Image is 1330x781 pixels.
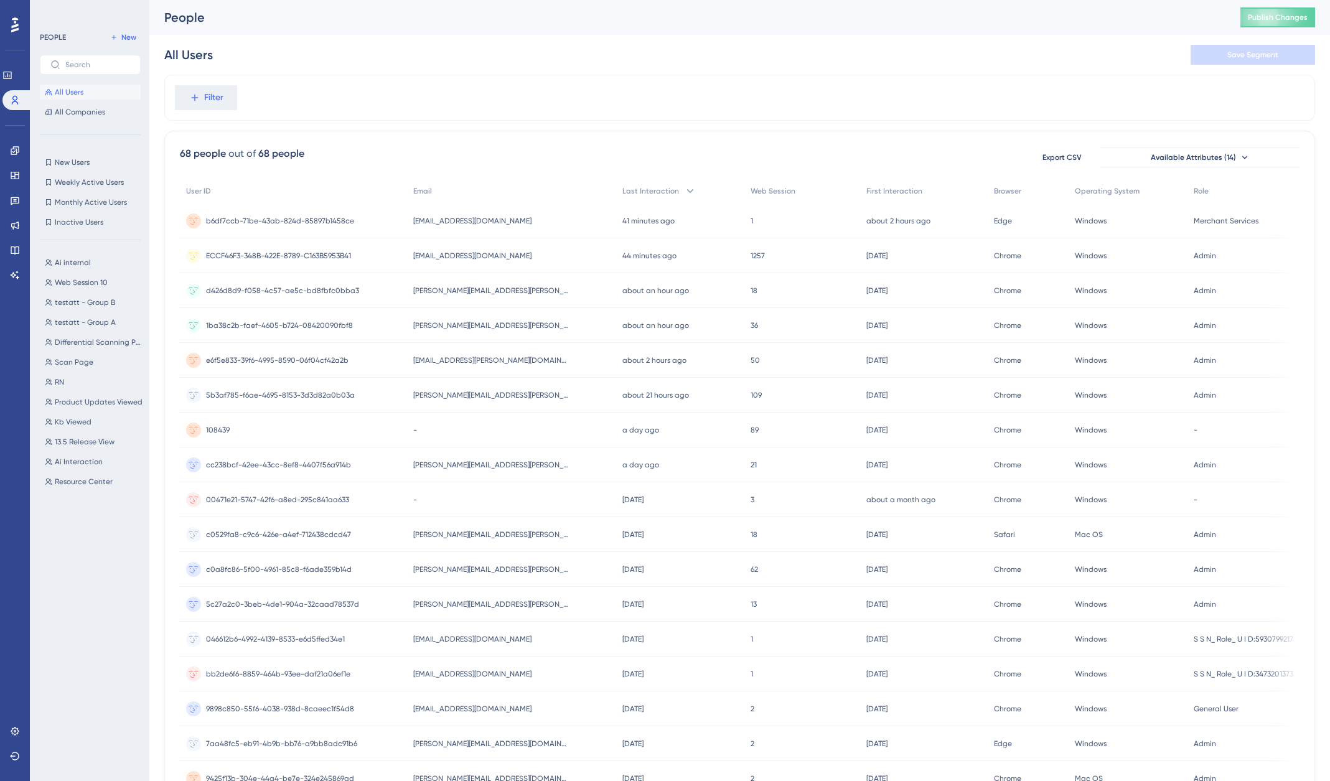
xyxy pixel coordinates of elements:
[40,105,141,119] button: All Companies
[994,286,1021,296] span: Chrome
[40,32,66,42] div: PEOPLE
[55,177,124,187] span: Weekly Active Users
[866,635,887,643] time: [DATE]
[622,321,689,330] time: about an hour ago
[40,474,148,489] button: Resource Center
[1075,704,1107,714] span: Windows
[1075,286,1107,296] span: Windows
[413,704,532,714] span: [EMAIL_ADDRESS][DOMAIN_NAME]
[1075,599,1107,609] span: Windows
[866,251,887,260] time: [DATE]
[1227,50,1278,60] span: Save Segment
[1194,286,1216,296] span: Admin
[994,186,1021,196] span: Browser
[206,320,353,330] span: 1ba38c2b-faef-4605-b724-08420090fbf8
[1194,669,1293,679] span: S S N_ Role_ U I D:3473201373
[413,530,569,540] span: [PERSON_NAME][EMAIL_ADDRESS][PERSON_NAME][DOMAIN_NAME]
[40,355,148,370] button: Scan Page
[622,600,644,609] time: [DATE]
[40,195,141,210] button: Monthly Active Users
[413,564,569,574] span: [PERSON_NAME][EMAIL_ADDRESS][PERSON_NAME][DOMAIN_NAME]
[40,175,141,190] button: Weekly Active Users
[175,85,237,110] button: Filter
[55,87,83,97] span: All Users
[622,251,677,260] time: 44 minutes ago
[751,530,757,540] span: 18
[751,320,758,330] span: 36
[1075,634,1107,644] span: Windows
[1191,45,1315,65] button: Save Segment
[1075,425,1107,435] span: Windows
[1194,355,1216,365] span: Admin
[55,477,113,487] span: Resource Center
[1194,216,1258,226] span: Merchant Services
[866,321,887,330] time: [DATE]
[622,565,644,574] time: [DATE]
[204,90,223,105] span: Filter
[1075,216,1107,226] span: Windows
[1194,739,1216,749] span: Admin
[413,634,532,644] span: [EMAIL_ADDRESS][DOMAIN_NAME]
[1075,251,1107,261] span: Windows
[866,391,887,400] time: [DATE]
[751,495,754,505] span: 3
[55,197,127,207] span: Monthly Active Users
[206,495,349,505] span: 00471e21-5747-42f6-a8ed-295c841aa633
[40,454,148,469] button: Ai Interaction
[1075,564,1107,574] span: Windows
[413,355,569,365] span: [EMAIL_ADDRESS][PERSON_NAME][DOMAIN_NAME]
[206,460,351,470] span: cc238bcf-42ee-43cc-8ef8-4407f56a914b
[228,146,256,161] div: out of
[55,397,143,407] span: Product Updates Viewed
[1075,186,1140,196] span: Operating System
[1194,425,1197,435] span: -
[751,251,765,261] span: 1257
[622,704,644,713] time: [DATE]
[994,216,1012,226] span: Edge
[1075,355,1107,365] span: Windows
[1031,147,1093,167] button: Export CSV
[40,215,141,230] button: Inactive Users
[206,216,354,226] span: b6df7ccb-71be-43ab-824d-85897b1458ce
[1194,564,1216,574] span: Admin
[206,564,352,574] span: c0a8fc86-5f00-4961-85c8-f6ade359b14d
[1075,495,1107,505] span: Windows
[40,85,141,100] button: All Users
[413,739,569,749] span: [PERSON_NAME][EMAIL_ADDRESS][DOMAIN_NAME]
[65,60,130,69] input: Search
[40,335,148,350] button: Differential Scanning Post
[622,217,675,225] time: 41 minutes ago
[206,530,351,540] span: c0529fa8-c9c6-426e-a4ef-712438cdcd47
[994,599,1021,609] span: Chrome
[1194,634,1293,644] span: S S N_ Role_ U I D:5930799217
[1151,152,1236,162] span: Available Attributes (14)
[164,9,1209,26] div: People
[413,390,569,400] span: [PERSON_NAME][EMAIL_ADDRESS][PERSON_NAME][DOMAIN_NAME]
[866,739,887,748] time: [DATE]
[55,417,91,427] span: Kb Viewed
[622,391,689,400] time: about 21 hours ago
[55,107,105,117] span: All Companies
[866,565,887,574] time: [DATE]
[206,669,350,679] span: bb2de6f6-8859-464b-93ee-daf21a06ef1e
[751,599,757,609] span: 13
[206,355,349,365] span: e6f5e833-39f6-4995-8590-06f04cf42a2b
[186,186,211,196] span: User ID
[1194,530,1216,540] span: Admin
[1075,460,1107,470] span: Windows
[622,426,659,434] time: a day ago
[1248,12,1308,22] span: Publish Changes
[55,377,64,387] span: RN
[994,425,1021,435] span: Chrome
[55,317,116,327] span: testatt - Group A
[994,495,1021,505] span: Chrome
[751,669,753,679] span: 1
[994,355,1021,365] span: Chrome
[866,356,887,365] time: [DATE]
[866,495,935,504] time: about a month ago
[206,739,357,749] span: 7aa48fc5-eb91-4b9b-bb76-a9bb8adc91b6
[1194,460,1216,470] span: Admin
[1194,704,1239,714] span: General User
[994,390,1021,400] span: Chrome
[55,278,108,288] span: Web Session 10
